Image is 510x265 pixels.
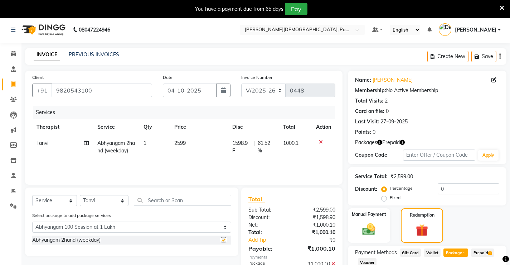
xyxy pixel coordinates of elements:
button: Create New [427,51,468,62]
a: [PERSON_NAME] [373,76,413,84]
label: Client [32,74,44,81]
label: Fixed [390,194,400,201]
div: ₹1,000.10 [292,244,340,253]
span: Abhyangam 2hand (weekday) [97,140,135,154]
div: ₹1,598.90 [292,214,340,221]
label: Redemption [410,212,434,218]
span: Payment Methods [355,249,397,256]
img: logo [18,20,67,40]
img: _cash.svg [358,222,379,237]
div: ₹1,000.10 [292,221,340,229]
div: Services [33,106,341,119]
div: 0 [386,108,389,115]
span: | [253,139,255,155]
th: Therapist [32,119,93,135]
span: [PERSON_NAME] [455,26,496,34]
div: Abhyangam 2hand (weekday) [32,236,101,244]
div: Payments [248,254,335,260]
th: Action [312,119,335,135]
div: Payable: [243,244,292,253]
div: 0 [373,128,375,136]
div: Name: [355,76,371,84]
div: Card on file: [355,108,384,115]
div: No Active Membership [355,87,499,94]
th: Qty [139,119,170,135]
button: Apply [478,150,499,161]
img: _gift.svg [412,223,432,238]
label: Date [163,74,173,81]
span: 1598.9 F [232,139,251,155]
a: INVOICE [34,48,60,61]
div: ₹2,599.00 [390,173,413,180]
span: Packages [355,139,377,146]
input: Search or Scan [134,195,231,206]
div: ₹2,599.00 [292,206,340,214]
label: Percentage [390,185,413,191]
a: PREVIOUS INVOICES [69,51,119,58]
div: Membership: [355,87,386,94]
button: Save [471,51,496,62]
th: Price [170,119,228,135]
span: Gift Card [400,249,421,257]
div: Service Total: [355,173,388,180]
span: Tanvi [37,140,48,146]
div: 2 [385,97,388,105]
span: Wallet [424,249,441,257]
label: Select package to add package services [32,212,111,219]
span: 61.52 % [258,139,275,155]
div: Points: [355,128,371,136]
div: Discount: [355,185,377,193]
span: 1000.1 [283,140,298,146]
span: 1 [488,251,492,256]
img: Deepali Gaikwad [439,23,451,36]
div: Total: [243,229,292,236]
span: Package [443,249,468,257]
div: 27-09-2025 [380,118,408,126]
div: Sub Total: [243,206,292,214]
div: ₹1,000.10 [292,229,340,236]
th: Disc [228,119,279,135]
input: Search by Name/Mobile/Email/Code [52,84,152,97]
span: Prepaid [471,249,494,257]
div: Total Visits: [355,97,383,105]
th: Total [279,119,311,135]
input: Enter Offer / Coupon Code [403,150,475,161]
a: Add Tip [243,236,300,244]
div: ₹0 [300,236,341,244]
span: Prepaid [382,139,400,146]
div: Net: [243,221,292,229]
span: 1 [462,251,466,256]
div: You have a payment due from 65 days [195,5,283,13]
button: Pay [285,3,307,15]
span: Total [248,195,265,203]
button: +91 [32,84,52,97]
label: Manual Payment [352,211,386,218]
div: Discount: [243,214,292,221]
span: 1 [144,140,146,146]
div: Coupon Code [355,151,403,159]
th: Service [93,119,139,135]
div: Last Visit: [355,118,379,126]
b: 08047224946 [79,20,110,40]
label: Invoice Number [241,74,272,81]
span: 2599 [174,140,186,146]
